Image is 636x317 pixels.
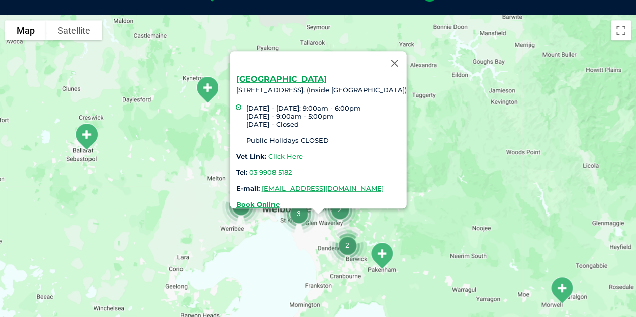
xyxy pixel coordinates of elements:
[218,182,264,229] div: 3
[46,20,102,40] button: Show satellite imagery
[268,152,302,160] a: Click Here
[236,152,266,160] strong: Vet Link:
[545,272,578,308] div: Morwell
[249,168,291,176] a: 03 9908 5182
[191,72,224,108] div: Macedon Ranges
[236,184,259,192] strong: E-mail:
[236,75,406,208] div: [STREET_ADDRESS], (Inside [GEOGRAPHIC_DATA])
[382,51,406,75] button: Close
[236,200,279,208] a: Book Online
[276,190,322,237] div: 3
[324,222,371,268] div: 2
[365,238,398,273] div: Pakenham
[236,168,247,176] strong: Tel:
[236,74,326,84] a: [GEOGRAPHIC_DATA]
[5,20,46,40] button: Show street map
[611,20,631,40] button: Toggle fullscreen view
[246,104,406,144] li: [DATE] - [DATE]: 9:00am - 6:00pm [DATE] - 9:00am - 5:00pm [DATE] - Closed ﻿Public Holidays ﻿CLOSED
[261,184,383,192] a: [EMAIL_ADDRESS][DOMAIN_NAME]
[70,119,103,154] div: Ballarat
